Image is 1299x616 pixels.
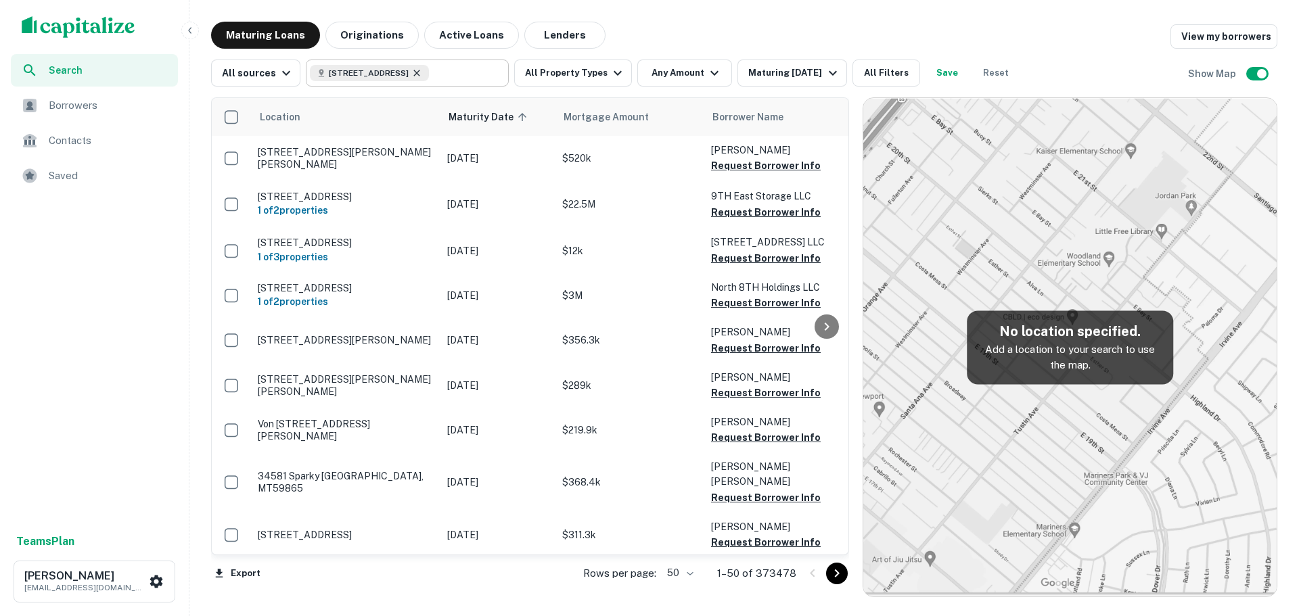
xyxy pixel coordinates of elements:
span: Mortgage Amount [564,109,666,125]
p: [STREET_ADDRESS][PERSON_NAME] [258,334,434,346]
button: Reset [974,60,1018,87]
a: TeamsPlan [16,534,74,550]
strong: Teams Plan [16,535,74,548]
button: Request Borrower Info [711,158,821,174]
button: Request Borrower Info [711,490,821,506]
p: [DATE] [447,288,549,303]
p: [PERSON_NAME] [711,325,846,339]
p: [DATE] [447,475,549,490]
p: [PERSON_NAME] [711,143,846,158]
p: [STREET_ADDRESS] [258,237,434,249]
button: All Property Types [514,60,632,87]
div: All sources [222,65,294,81]
span: Location [259,109,300,125]
p: [STREET_ADDRESS] [258,282,434,294]
p: 9TH East Storage LLC [711,189,846,204]
p: [DATE] [447,151,549,166]
p: [STREET_ADDRESS] LLC [711,235,846,250]
a: Borrowers [11,89,178,122]
button: All sources [211,60,300,87]
p: Add a location to your search to use the map. [978,341,1162,373]
p: Rows per page: [583,565,656,582]
img: map-placeholder.webp [863,98,1277,596]
button: Any Amount [637,60,732,87]
p: 1–50 of 373478 [717,565,796,582]
p: $22.5M [562,197,698,212]
a: View my borrowers [1170,24,1277,49]
img: capitalize-logo.png [22,16,135,38]
p: [DATE] [447,527,549,542]
a: Contacts [11,124,178,157]
a: Search [11,54,178,87]
button: Export [211,563,264,584]
button: Request Borrower Info [711,385,821,401]
button: Request Borrower Info [711,340,821,356]
p: 34581 Sparky [GEOGRAPHIC_DATA], MT59865 [258,470,434,494]
button: Request Borrower Info [711,534,821,550]
p: [STREET_ADDRESS][PERSON_NAME][PERSON_NAME] [258,373,434,398]
p: $368.4k [562,475,698,490]
p: $219.9k [562,423,698,437]
button: Request Borrower Info [711,295,821,311]
button: Maturing Loans [211,22,320,49]
span: Borrower Name [712,109,783,125]
span: Saved [49,168,170,184]
span: Contacts [49,133,170,149]
p: $12k [562,243,698,258]
p: [DATE] [447,197,549,212]
th: Location [251,98,440,136]
p: [STREET_ADDRESS][PERSON_NAME][PERSON_NAME] [258,146,434,170]
p: $311.3k [562,527,698,542]
p: $520k [562,151,698,166]
p: [PERSON_NAME] [PERSON_NAME] [711,459,846,489]
p: [PERSON_NAME] [711,370,846,385]
button: Maturing [DATE] [737,60,846,87]
p: $289k [562,378,698,393]
div: Maturing [DATE] [748,65,840,81]
button: [PERSON_NAME][EMAIL_ADDRESS][DOMAIN_NAME] [14,561,175,602]
button: All Filters [852,60,920,87]
h5: No location specified. [978,321,1162,341]
h6: [PERSON_NAME] [24,571,146,582]
p: North 8TH Holdings LLC [711,280,846,295]
h6: Show Map [1188,66,1238,81]
a: Saved [11,160,178,192]
button: Save your search to get updates of matches that match your search criteria. [926,60,969,87]
p: [PERSON_NAME] [711,414,846,429]
p: [EMAIL_ADDRESS][DOMAIN_NAME] [24,582,146,594]
iframe: Chat Widget [1231,465,1299,529]
button: Active Loans [424,22,519,49]
button: Go to next page [826,563,848,584]
p: [PERSON_NAME] [711,519,846,534]
h6: 1 of 2 properties [258,294,434,309]
p: [STREET_ADDRESS] [258,529,434,541]
p: $356.3k [562,333,698,348]
button: Request Borrower Info [711,250,821,266]
h6: 1 of 2 properties [258,203,434,218]
span: Borrowers [49,97,170,114]
button: Lenders [524,22,606,49]
p: [DATE] [447,423,549,437]
th: Mortgage Amount [555,98,704,136]
p: [DATE] [447,333,549,348]
p: [DATE] [447,378,549,393]
button: Request Borrower Info [711,204,821,220]
button: Request Borrower Info [711,429,821,446]
span: Maturity Date [449,109,531,125]
p: Von [STREET_ADDRESS][PERSON_NAME] [258,418,434,442]
th: Maturity Date [440,98,555,136]
button: Originations [325,22,419,49]
p: [DATE] [447,243,549,258]
h6: 1 of 3 properties [258,250,434,264]
th: Borrower Name [704,98,853,136]
span: Search [49,63,170,78]
p: $3M [562,288,698,303]
div: 50 [662,563,696,583]
p: [STREET_ADDRESS] [258,191,434,203]
span: [STREET_ADDRESS] [329,67,409,79]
